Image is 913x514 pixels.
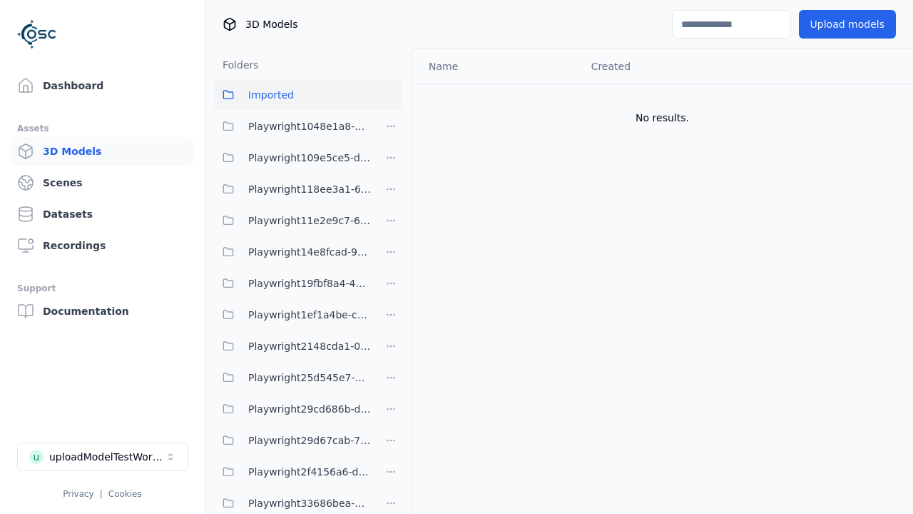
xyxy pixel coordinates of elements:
[248,400,371,418] span: Playwright29cd686b-d0c9-4777-aa54-1065c8c7cee8
[100,489,103,499] span: |
[214,458,371,486] button: Playwright2f4156a6-d13a-4a07-9939-3b63c43a9416
[248,275,371,292] span: Playwright19fbf8a4-490f-4493-a67b-72679a62db0e
[248,463,371,480] span: Playwright2f4156a6-d13a-4a07-9939-3b63c43a9416
[248,86,294,104] span: Imported
[11,297,193,326] a: Documentation
[412,49,580,84] th: Name
[799,10,896,39] button: Upload models
[248,243,371,261] span: Playwright14e8fcad-9ce8-4c9f-9ba9-3f066997ed84
[248,432,371,449] span: Playwright29d67cab-7655-4a15-9701-4b560da7f167
[214,238,371,266] button: Playwright14e8fcad-9ce8-4c9f-9ba9-3f066997ed84
[248,118,371,135] span: Playwright1048e1a8-7157-4402-9d51-a0d67d82f98b
[214,58,259,72] h3: Folders
[248,338,371,355] span: Playwright2148cda1-0135-4eee-9a3e-ba7e638b60a6
[214,332,371,361] button: Playwright2148cda1-0135-4eee-9a3e-ba7e638b60a6
[17,443,188,471] button: Select a workspace
[11,71,193,100] a: Dashboard
[214,143,371,172] button: Playwright109e5ce5-d2cb-4ab8-a55a-98f36a07a7af
[29,450,44,464] div: u
[248,306,371,323] span: Playwright1ef1a4be-ca25-4334-b22c-6d46e5dc87b0
[214,363,371,392] button: Playwright25d545e7-ff08-4d3b-b8cd-ba97913ee80b
[17,280,188,297] div: Support
[11,137,193,166] a: 3D Models
[17,120,188,137] div: Assets
[248,495,371,512] span: Playwright33686bea-41a4-43c8-b27a-b40c54b773e3
[248,149,371,166] span: Playwright109e5ce5-d2cb-4ab8-a55a-98f36a07a7af
[248,369,371,386] span: Playwright25d545e7-ff08-4d3b-b8cd-ba97913ee80b
[214,395,371,423] button: Playwright29cd686b-d0c9-4777-aa54-1065c8c7cee8
[214,426,371,455] button: Playwright29d67cab-7655-4a15-9701-4b560da7f167
[412,84,913,152] td: No results.
[580,49,752,84] th: Created
[108,489,142,499] a: Cookies
[11,200,193,228] a: Datasets
[49,450,165,464] div: uploadModelTestWorkspace
[214,269,371,298] button: Playwright19fbf8a4-490f-4493-a67b-72679a62db0e
[11,168,193,197] a: Scenes
[11,231,193,260] a: Recordings
[214,206,371,235] button: Playwright11e2e9c7-6c23-4ce7-ac48-ea95a4ff6a43
[214,112,371,141] button: Playwright1048e1a8-7157-4402-9d51-a0d67d82f98b
[63,489,93,499] a: Privacy
[214,175,371,203] button: Playwright118ee3a1-6e25-456a-9a29-0f34eaed349c
[248,181,371,198] span: Playwright118ee3a1-6e25-456a-9a29-0f34eaed349c
[248,212,371,229] span: Playwright11e2e9c7-6c23-4ce7-ac48-ea95a4ff6a43
[245,17,297,31] span: 3D Models
[214,81,402,109] button: Imported
[214,301,371,329] button: Playwright1ef1a4be-ca25-4334-b22c-6d46e5dc87b0
[17,14,57,54] img: Logo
